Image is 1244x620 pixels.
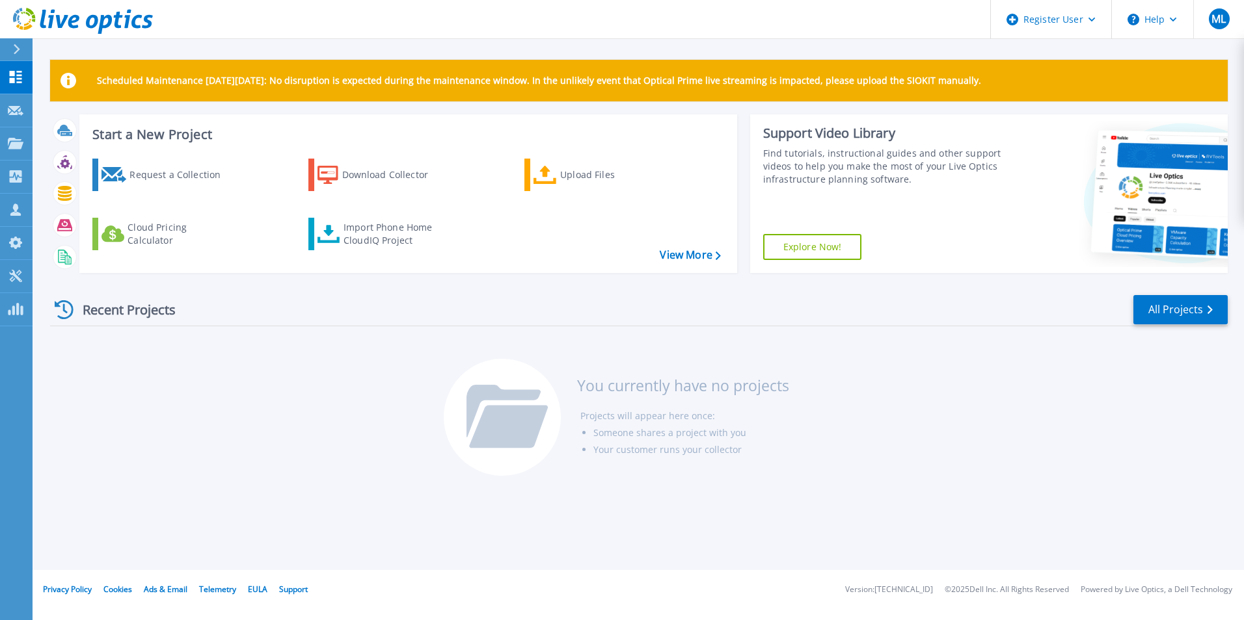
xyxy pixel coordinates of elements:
[344,221,445,247] div: Import Phone Home CloudIQ Project
[43,584,92,595] a: Privacy Policy
[279,584,308,595] a: Support
[560,162,664,188] div: Upload Files
[763,234,862,260] a: Explore Now!
[660,249,720,261] a: View More
[92,159,237,191] a: Request a Collection
[248,584,267,595] a: EULA
[199,584,236,595] a: Telemetry
[593,424,789,441] li: Someone shares a project with you
[763,125,1007,142] div: Support Video Library
[92,218,237,250] a: Cloud Pricing Calculator
[845,586,933,594] li: Version: [TECHNICAL_ID]
[1133,295,1228,324] a: All Projects
[577,378,789,393] h3: You currently have no projects
[945,586,1069,594] li: © 2025 Dell Inc. All Rights Reserved
[593,441,789,458] li: Your customer runs your collector
[580,407,789,424] li: Projects will appear here once:
[92,127,720,142] h3: Start a New Project
[1211,14,1226,24] span: ML
[103,584,132,595] a: Cookies
[97,75,981,86] p: Scheduled Maintenance [DATE][DATE]: No disruption is expected during the maintenance window. In t...
[308,159,453,191] a: Download Collector
[129,162,234,188] div: Request a Collection
[128,221,232,247] div: Cloud Pricing Calculator
[144,584,187,595] a: Ads & Email
[1081,586,1232,594] li: Powered by Live Optics, a Dell Technology
[342,162,446,188] div: Download Collector
[763,147,1007,186] div: Find tutorials, instructional guides and other support videos to help you make the most of your L...
[524,159,669,191] a: Upload Files
[50,294,193,326] div: Recent Projects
